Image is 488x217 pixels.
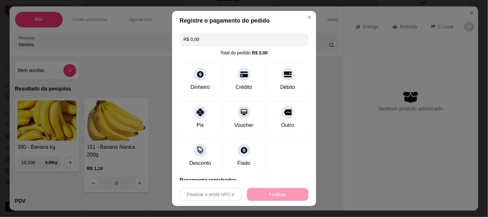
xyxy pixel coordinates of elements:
div: R$ 0,00 [252,50,268,56]
div: Crédito [236,83,253,91]
div: Total do pedido [220,50,268,56]
header: Registre o pagamento do pedido [172,11,316,30]
div: Desconto [189,159,211,167]
div: Voucher [235,121,253,129]
div: Fiado [237,159,250,167]
div: Pix [197,121,204,129]
p: Pagamento registrados [180,176,308,184]
div: Dinheiro [191,83,210,91]
div: Débito [280,83,295,91]
button: Close [305,12,315,23]
input: Ex.: hambúrguer de cordeiro [184,33,305,46]
div: Outro [281,121,294,129]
